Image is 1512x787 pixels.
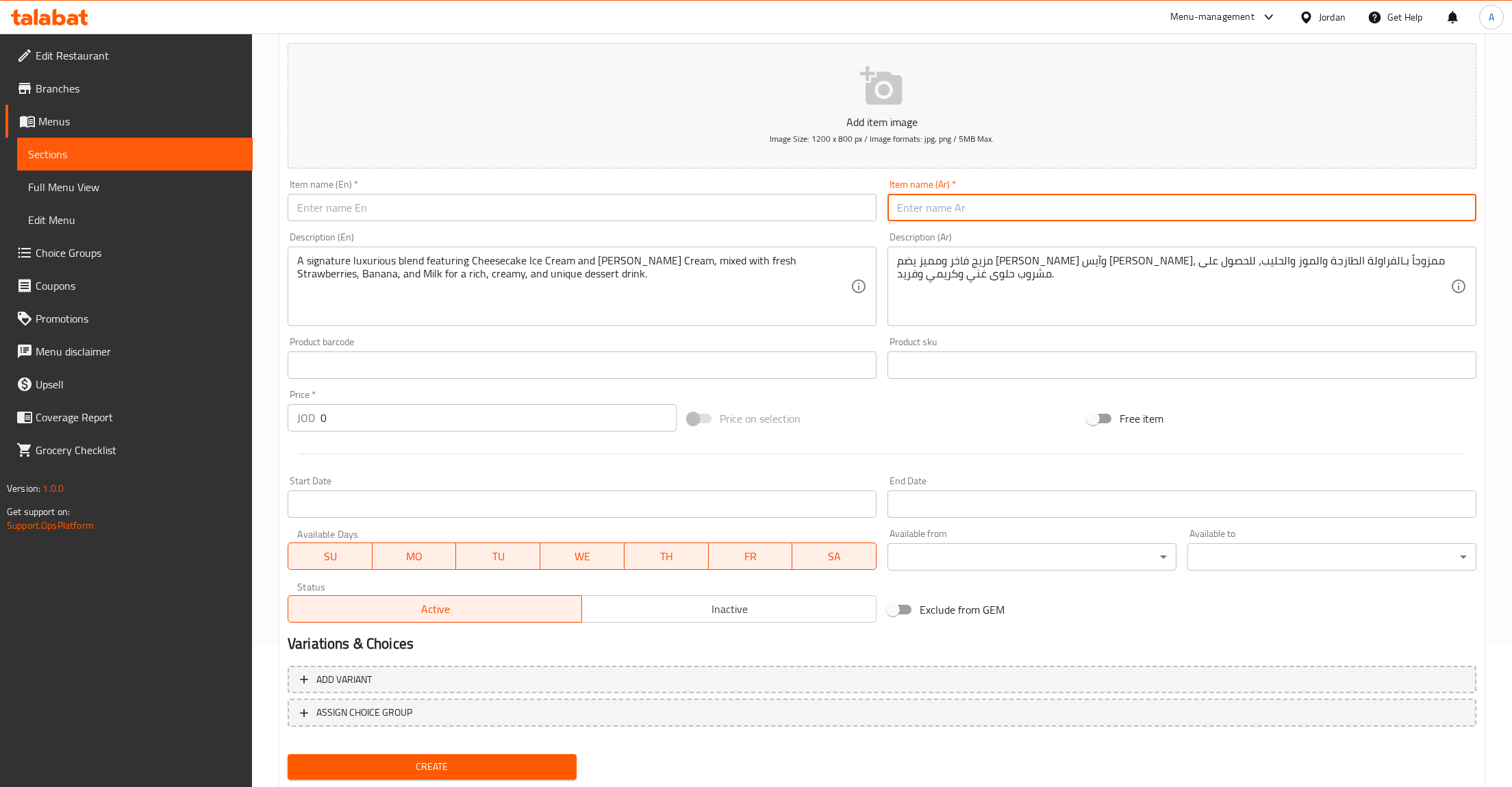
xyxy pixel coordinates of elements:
[36,80,242,97] span: Branches
[36,245,242,261] span: Choice Groups
[17,138,253,171] a: Sections
[5,72,253,105] a: Branches
[7,516,94,534] a: Support.OpsPlatform
[920,601,1005,618] span: Exclude from GEM
[36,277,242,294] span: Coupons
[38,113,242,129] span: Menus
[373,542,457,570] button: MO
[299,758,566,775] span: Create
[630,547,703,566] span: TH
[288,634,1476,654] h2: Variations & Choices
[5,105,253,138] a: Menus
[1187,543,1476,571] div: ​
[1319,10,1346,25] div: Jordan
[887,543,1176,571] div: ​
[297,410,315,426] p: JOD
[316,704,412,721] span: ASSIGN CHOICE GROUP
[36,47,242,64] span: Edit Restaurant
[36,409,242,425] span: Coverage Report
[462,547,535,566] span: TU
[28,179,242,195] span: Full Menu View
[17,203,253,236] a: Edit Menu
[5,368,253,401] a: Upsell
[5,269,253,302] a: Coupons
[36,343,242,360] span: Menu disclaimer
[288,595,582,623] button: Active
[288,754,577,779] button: Create
[5,236,253,269] a: Choice Groups
[887,351,1476,379] input: Please enter product sku
[5,39,253,72] a: Edit Restaurant
[540,542,625,570] button: WE
[288,666,1476,694] button: Add variant
[588,599,870,619] span: Inactive
[36,376,242,392] span: Upsell
[320,404,677,432] input: Please enter price
[1489,10,1494,25] span: A
[709,542,793,570] button: FR
[309,114,1455,130] p: Add item image
[798,547,871,566] span: SA
[5,401,253,434] a: Coverage Report
[294,547,367,566] span: SU
[36,310,242,327] span: Promotions
[5,335,253,368] a: Menu disclaimer
[5,302,253,335] a: Promotions
[770,131,994,147] span: Image Size: 1200 x 800 px / Image formats: jpg, png / 5MB Max.
[42,479,64,497] span: 1.0.0
[36,442,242,458] span: Grocery Checklist
[792,542,877,570] button: SA
[1170,9,1255,25] div: Menu-management
[625,542,709,570] button: TH
[546,547,619,566] span: WE
[288,194,877,221] input: Enter name En
[581,595,876,623] button: Inactive
[897,254,1450,319] textarea: مزيج فاخر ومميز يضم [PERSON_NAME] وآيس [PERSON_NAME]، ممزوجاً بـالفراولة الطازجة والموز والحليب، ...
[288,542,373,570] button: SU
[720,410,801,427] span: Price on selection
[316,671,372,688] span: Add variant
[294,599,577,619] span: Active
[28,146,242,162] span: Sections
[456,542,540,570] button: TU
[378,547,451,566] span: MO
[288,699,1476,727] button: ASSIGN CHOICE GROUP
[7,479,40,497] span: Version:
[288,351,877,379] input: Please enter product barcode
[5,434,253,466] a: Grocery Checklist
[1120,410,1163,427] span: Free item
[17,171,253,203] a: Full Menu View
[28,212,242,228] span: Edit Menu
[288,43,1476,168] button: Add item imageImage Size: 1200 x 800 px / Image formats: jpg, png / 5MB Max.
[887,194,1476,221] input: Enter name Ar
[297,254,850,319] textarea: A signature luxurious blend featuring Cheesecake Ice Cream and [PERSON_NAME] Cream, mixed with fr...
[7,503,70,521] span: Get support on:
[714,547,787,566] span: FR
